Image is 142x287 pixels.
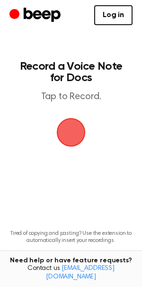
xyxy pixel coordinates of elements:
span: Contact us [6,265,136,281]
a: [EMAIL_ADDRESS][DOMAIN_NAME] [46,265,115,280]
p: Tap to Record. [17,91,125,103]
img: Beep Logo [57,118,85,147]
a: Log in [94,5,133,25]
h1: Record a Voice Note for Docs [17,61,125,83]
p: Tired of copying and pasting? Use the extension to automatically insert your recordings. [8,230,134,244]
a: Beep [9,6,63,25]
